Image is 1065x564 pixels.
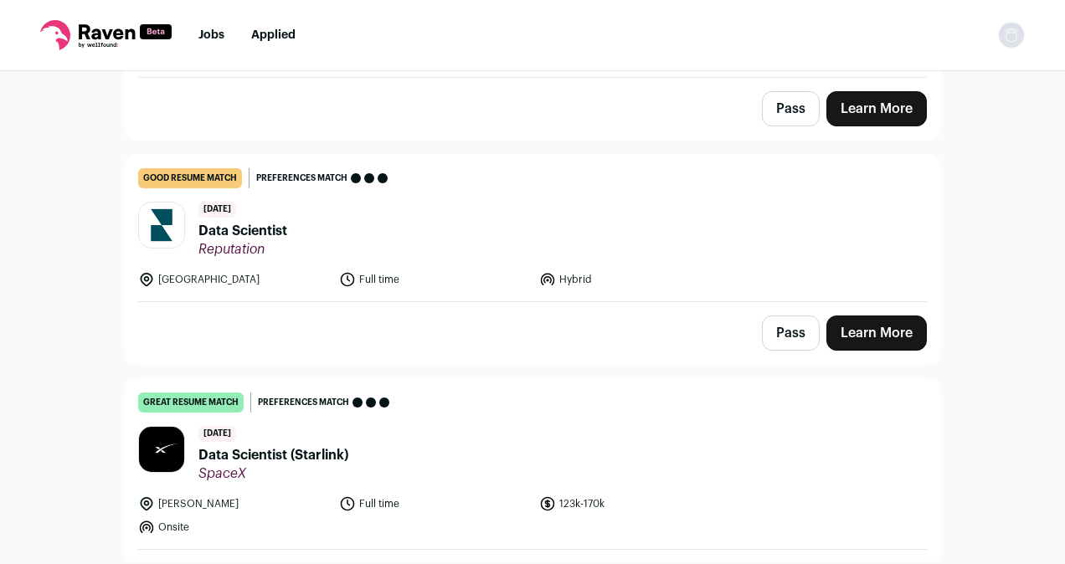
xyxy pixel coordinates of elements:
[198,465,348,482] span: SpaceX
[826,91,927,126] a: Learn More
[762,91,820,126] button: Pass
[826,315,927,351] a: Learn More
[256,170,347,187] span: Preferences match
[198,221,287,241] span: Data Scientist
[339,495,530,512] li: Full time
[139,427,184,472] img: e5c17caf2921cb359df06f267f70cea9100fc977a63e3fce2418c377f2bbb89c.jpg
[139,203,184,248] img: 90b4cb4a0ff9cc508d364ff3d4672c861b8df1d640402dec940df483848995ef.jpg
[539,495,730,512] li: 123k-170k
[125,379,940,549] a: great resume match Preferences match [DATE] Data Scientist (Starlink) SpaceX [PERSON_NAME] Full t...
[138,495,329,512] li: [PERSON_NAME]
[138,519,329,536] li: Onsite
[138,392,244,413] div: great resume match
[198,426,236,442] span: [DATE]
[198,241,287,258] span: Reputation
[251,29,296,41] a: Applied
[138,271,329,288] li: [GEOGRAPHIC_DATA]
[198,445,348,465] span: Data Scientist (Starlink)
[198,202,236,218] span: [DATE]
[258,394,349,411] span: Preferences match
[125,155,940,301] a: good resume match Preferences match [DATE] Data Scientist Reputation [GEOGRAPHIC_DATA] Full time ...
[138,168,242,188] div: good resume match
[998,22,1025,49] img: nopic.png
[339,271,530,288] li: Full time
[762,315,820,351] button: Pass
[198,29,224,41] a: Jobs
[998,22,1025,49] button: Open dropdown
[539,271,730,288] li: Hybrid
